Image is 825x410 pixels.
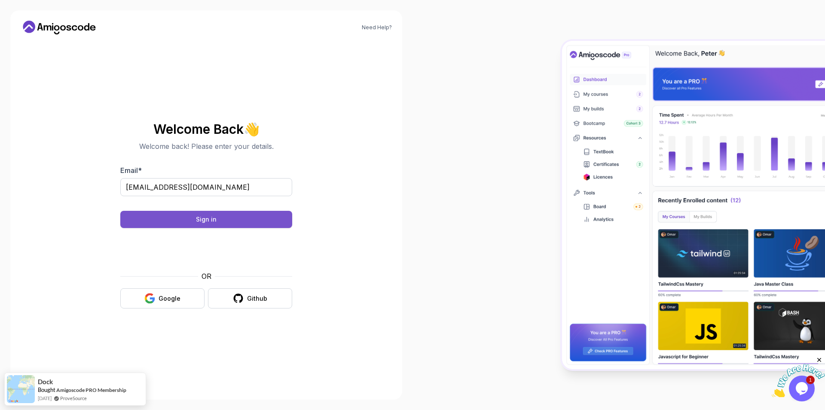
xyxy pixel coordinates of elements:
[202,271,211,281] p: OR
[38,386,55,393] span: Bought
[159,294,180,303] div: Google
[772,356,825,397] iframe: chat widget
[141,233,271,266] iframe: Widget containing checkbox for hCaptcha security challenge
[56,387,126,393] a: Amigoscode PRO Membership
[21,21,98,34] a: Home link
[120,178,292,196] input: Enter your email
[120,211,292,228] button: Sign in
[38,395,52,402] span: [DATE]
[120,141,292,151] p: Welcome back! Please enter your details.
[120,122,292,136] h2: Welcome Back
[7,375,35,403] img: provesource social proof notification image
[196,215,217,224] div: Sign in
[242,120,262,139] span: 👋
[120,288,205,308] button: Google
[362,24,392,31] a: Need Help?
[60,395,87,402] a: ProveSource
[208,288,292,308] button: Github
[562,41,825,369] img: Amigoscode Dashboard
[38,378,53,385] span: Dock
[247,294,267,303] div: Github
[120,166,142,175] label: Email *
